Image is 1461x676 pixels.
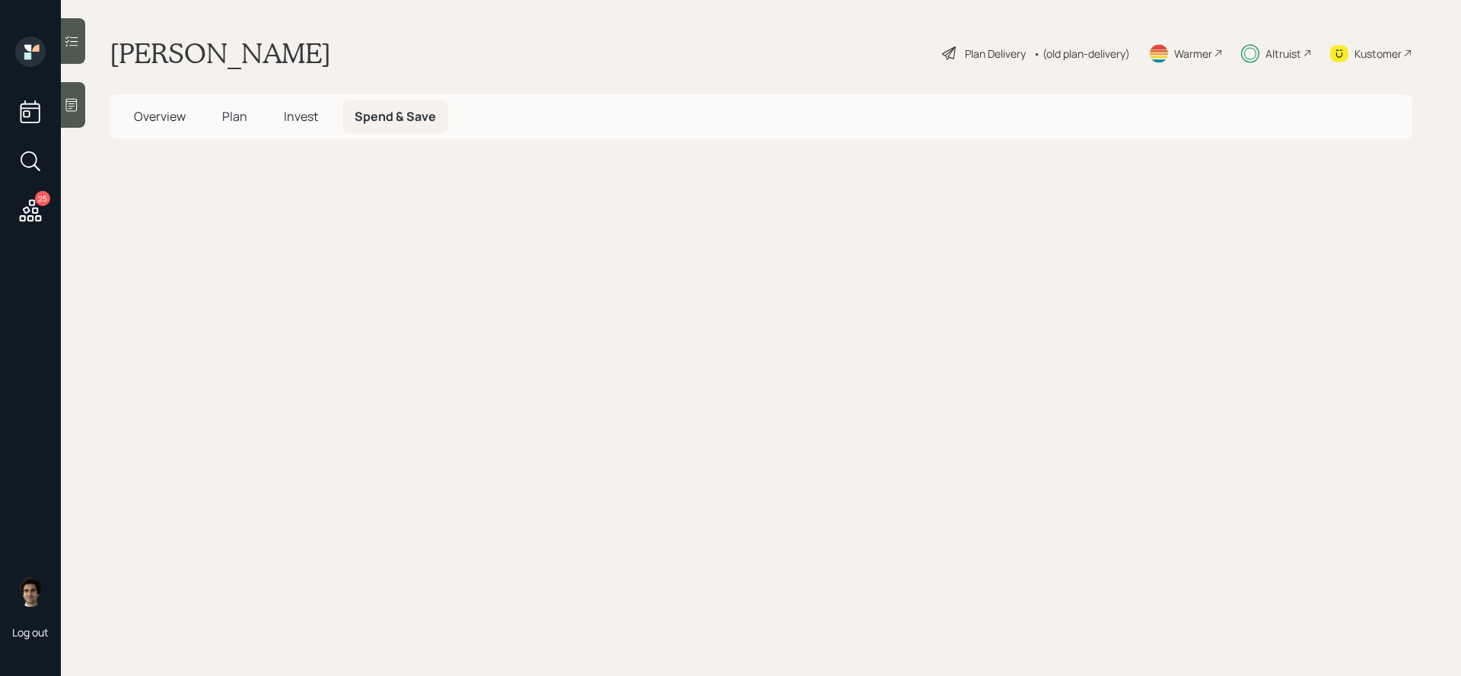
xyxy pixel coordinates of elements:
[284,108,318,125] span: Invest
[134,108,186,125] span: Overview
[35,191,50,206] div: 25
[1174,46,1212,62] div: Warmer
[12,625,49,640] div: Log out
[222,108,247,125] span: Plan
[965,46,1026,62] div: Plan Delivery
[355,108,436,125] span: Spend & Save
[1033,46,1130,62] div: • (old plan-delivery)
[1265,46,1301,62] div: Altruist
[1354,46,1402,62] div: Kustomer
[110,36,331,70] h1: [PERSON_NAME]
[15,576,46,607] img: harrison-schaefer-headshot-2.png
